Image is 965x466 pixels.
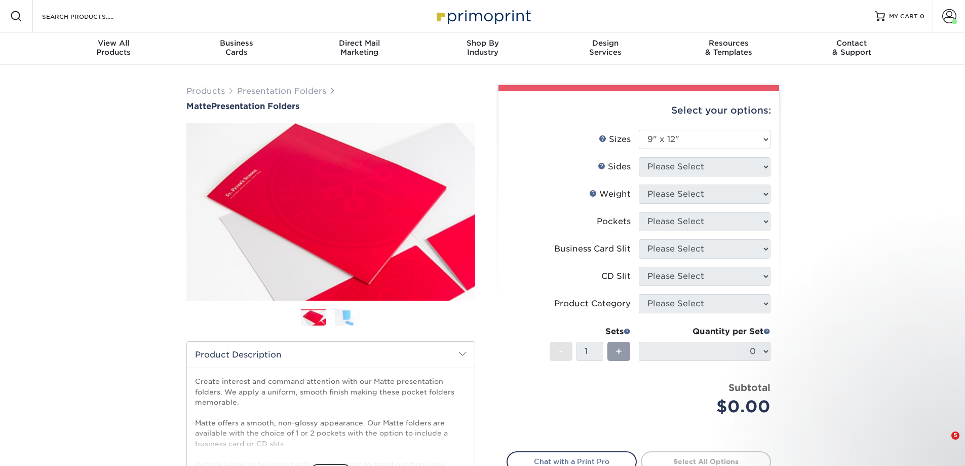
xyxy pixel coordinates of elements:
[646,395,770,419] div: $0.00
[790,32,913,65] a: Contact& Support
[920,13,924,20] span: 0
[298,39,421,48] span: Direct Mail
[544,39,667,57] div: Services
[301,309,326,327] img: Presentation Folders 01
[597,216,631,228] div: Pockets
[931,432,955,456] iframe: Intercom live chat
[667,39,790,48] span: Resources
[554,298,631,310] div: Product Category
[175,39,298,57] div: Cards
[598,161,631,173] div: Sides
[421,39,544,57] div: Industry
[601,270,631,282] div: CD Slit
[237,86,326,96] a: Presentation Folders
[559,344,563,359] span: -
[550,326,631,338] div: Sets
[52,32,175,65] a: View AllProducts
[186,101,475,111] a: MattePresentation Folders
[544,39,667,48] span: Design
[589,188,631,200] div: Weight
[544,32,667,65] a: DesignServices
[667,32,790,65] a: Resources& Templates
[187,342,475,368] h2: Product Description
[728,382,770,393] strong: Subtotal
[951,432,959,440] span: 5
[790,39,913,48] span: Contact
[298,39,421,57] div: Marketing
[186,112,475,312] img: Matte 01
[186,101,211,111] span: Matte
[432,5,533,27] img: Primoprint
[507,91,771,130] div: Select your options:
[790,39,913,57] div: & Support
[599,133,631,146] div: Sizes
[186,101,475,111] h1: Presentation Folders
[615,344,622,359] span: +
[554,243,631,255] div: Business Card Slit
[175,39,298,48] span: Business
[335,308,360,326] img: Presentation Folders 02
[421,39,544,48] span: Shop By
[52,39,175,57] div: Products
[667,39,790,57] div: & Templates
[186,86,225,96] a: Products
[421,32,544,65] a: Shop ByIndustry
[298,32,421,65] a: Direct MailMarketing
[41,10,140,22] input: SEARCH PRODUCTS.....
[639,326,770,338] div: Quantity per Set
[52,39,175,48] span: View All
[889,12,918,21] span: MY CART
[175,32,298,65] a: BusinessCards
